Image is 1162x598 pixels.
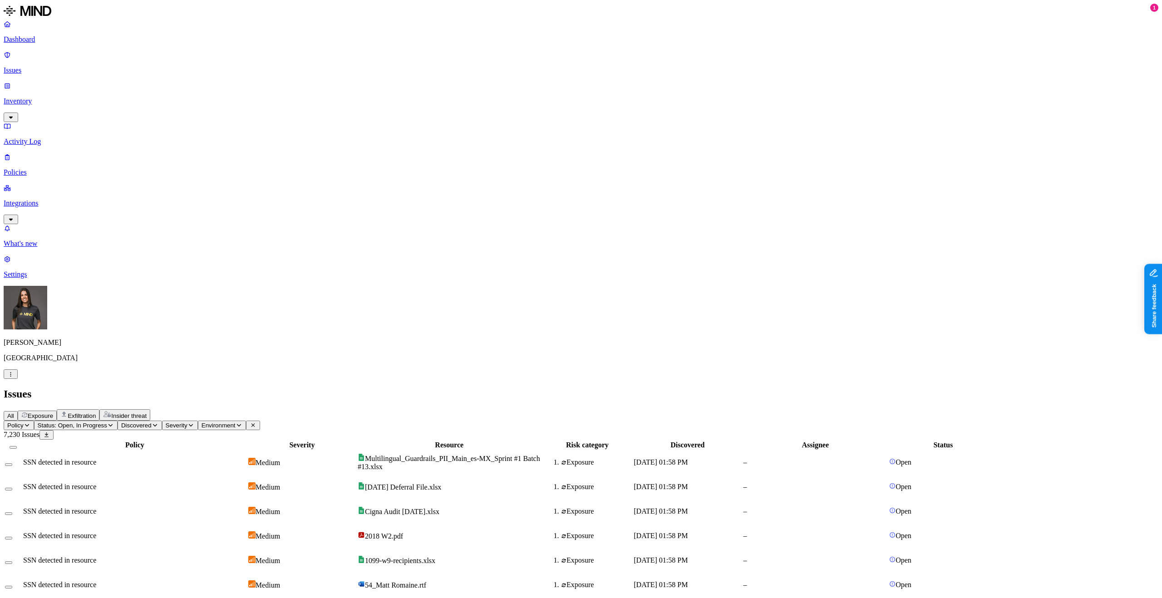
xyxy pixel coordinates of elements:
span: Insider threat [111,412,147,419]
span: Discovered [121,422,152,429]
a: Inventory [4,82,1158,121]
span: – [743,483,747,490]
p: What's new [4,240,1158,248]
span: Cigna Audit [DATE].xlsx [365,508,439,515]
p: Policies [4,168,1158,176]
span: Exposure [28,412,53,419]
span: Medium [256,483,280,491]
a: Settings [4,255,1158,279]
h2: Issues [4,388,1158,400]
span: Severity [166,422,187,429]
button: Select row [5,586,12,588]
div: Exposure [561,483,632,491]
div: Assignee [743,441,887,449]
a: Dashboard [4,20,1158,44]
button: Select row [5,488,12,490]
span: 54_Matt Romaine.rtf [365,581,426,589]
div: Policy [23,441,246,449]
a: Activity Log [4,122,1158,146]
span: Medium [256,581,280,589]
span: [DATE] Deferral File.xlsx [365,483,441,491]
span: SSN detected in resource [23,458,96,466]
button: Select row [5,561,12,564]
span: All [7,412,14,419]
div: Risk category [543,441,632,449]
img: severity-medium.svg [248,580,256,588]
div: Discovered [634,441,741,449]
span: Open [896,507,911,515]
img: severity-medium.svg [248,531,256,539]
span: [DATE] 01:58 PM [634,483,688,490]
span: Medium [256,459,280,466]
span: SSN detected in resource [23,483,96,490]
span: Medium [256,532,280,540]
img: status-open.svg [889,458,896,465]
span: Medium [256,508,280,515]
p: [GEOGRAPHIC_DATA] [4,354,1158,362]
a: Policies [4,153,1158,176]
img: status-open.svg [889,483,896,489]
span: SSN detected in resource [23,581,96,588]
div: 1 [1150,4,1158,12]
img: google-sheets.svg [358,556,365,563]
span: 7,230 Issues [4,431,39,438]
div: Exposure [561,556,632,564]
button: Select all [10,446,17,449]
span: Status: Open, In Progress [38,422,107,429]
span: Medium [256,557,280,564]
img: status-open.svg [889,532,896,538]
img: severity-medium.svg [248,482,256,490]
span: Multilingual_Guardrails_PII_Main_es-MX_Sprint #1 Batch #13.xlsx [358,455,540,471]
p: Inventory [4,97,1158,105]
span: [DATE] 01:58 PM [634,507,688,515]
img: microsoft-word.svg [358,580,365,588]
img: severity-medium.svg [248,507,256,514]
p: Dashboard [4,35,1158,44]
span: – [743,581,747,588]
a: MIND [4,4,1158,20]
a: What's new [4,224,1158,248]
img: google-sheets.svg [358,454,365,461]
img: status-open.svg [889,507,896,514]
p: Issues [4,66,1158,74]
div: Resource [358,441,541,449]
p: Integrations [4,199,1158,207]
img: google-sheets.svg [358,482,365,490]
div: Severity [248,441,356,449]
a: Integrations [4,184,1158,223]
span: [DATE] 01:58 PM [634,581,688,588]
span: SSN detected in resource [23,507,96,515]
span: [DATE] 01:58 PM [634,458,688,466]
img: MIND [4,4,51,18]
span: – [743,507,747,515]
div: Exposure [561,532,632,540]
div: Status [889,441,997,449]
span: Open [896,458,911,466]
span: – [743,556,747,564]
span: 2018 W2.pdf [365,532,403,540]
div: Exposure [561,507,632,515]
img: google-sheets.svg [358,507,365,514]
button: Select row [5,537,12,539]
img: severity-medium.svg [248,458,256,465]
div: Exposure [561,581,632,589]
span: – [743,458,747,466]
div: Exposure [561,458,632,466]
img: adobe-pdf.svg [358,531,365,539]
p: Activity Log [4,137,1158,146]
img: status-open.svg [889,556,896,563]
img: Gal Cohen [4,286,47,329]
span: Open [896,483,911,490]
span: SSN detected in resource [23,532,96,539]
a: Issues [4,51,1158,74]
span: Environment [202,422,236,429]
img: status-open.svg [889,581,896,587]
span: 1099-w9-recipients.xlsx [365,557,435,564]
button: Select row [5,512,12,515]
span: Policy [7,422,24,429]
span: Open [896,556,911,564]
img: severity-medium.svg [248,556,256,563]
span: [DATE] 01:58 PM [634,532,688,539]
p: Settings [4,270,1158,279]
span: Open [896,581,911,588]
